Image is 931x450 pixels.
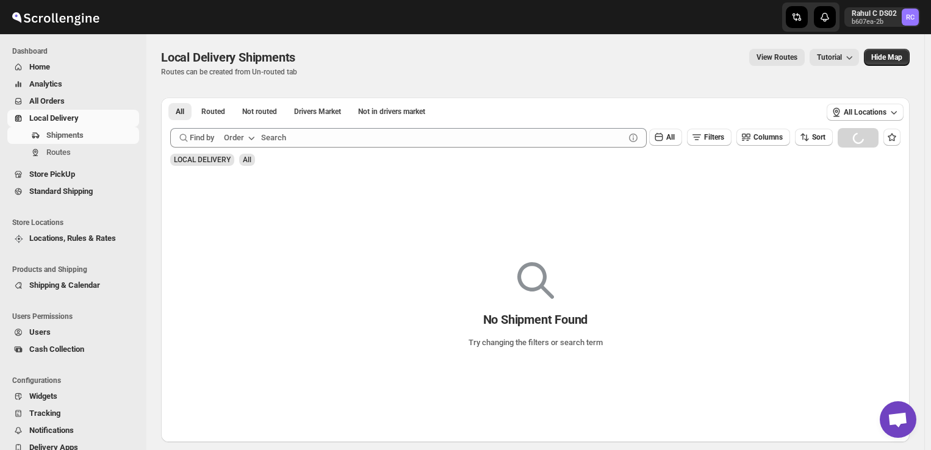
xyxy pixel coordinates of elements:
[7,59,139,76] button: Home
[29,345,84,354] span: Cash Collection
[483,312,588,327] p: No Shipment Found
[287,103,348,120] button: Claimable
[12,46,140,56] span: Dashboard
[7,324,139,341] button: Users
[194,103,232,120] button: Routed
[29,187,93,196] span: Standard Shipping
[827,104,904,121] button: All Locations
[844,7,920,27] button: User menu
[864,49,910,66] button: Map action label
[7,277,139,294] button: Shipping & Calendar
[12,265,140,274] span: Products and Shipping
[176,107,184,116] span: All
[880,401,916,438] div: Open chat
[201,107,225,116] span: Routed
[852,9,897,18] p: Rahul C DS02
[7,405,139,422] button: Tracking
[906,13,915,21] text: RC
[469,337,603,349] p: Try changing the filters or search term
[7,341,139,358] button: Cash Collection
[12,376,140,385] span: Configurations
[871,52,902,62] span: Hide Map
[351,103,433,120] button: Un-claimable
[757,52,797,62] span: View Routes
[168,103,192,120] button: All
[517,262,554,299] img: Empty search results
[29,426,74,435] span: Notifications
[817,53,842,62] span: Tutorial
[812,133,825,141] span: Sort
[29,327,51,337] span: Users
[190,132,214,144] span: Find by
[810,49,859,66] button: Tutorial
[46,148,71,157] span: Routes
[46,130,84,140] span: Shipments
[7,93,139,110] button: All Orders
[29,113,79,123] span: Local Delivery
[7,144,139,161] button: Routes
[7,230,139,247] button: Locations, Rules & Rates
[12,218,140,227] span: Store Locations
[161,67,300,77] p: Routes can be created from Un-routed tab
[242,107,277,116] span: Not routed
[29,96,65,105] span: All Orders
[243,155,251,164] span: All
[704,133,724,141] span: Filters
[736,129,790,146] button: Columns
[687,129,731,146] button: Filters
[29,234,116,243] span: Locations, Rules & Rates
[358,107,425,116] span: Not in drivers market
[852,18,897,26] p: b607ea-2b
[12,312,140,321] span: Users Permissions
[7,388,139,405] button: Widgets
[217,128,265,148] button: Order
[174,155,231,164] span: LOCAL DELIVERY
[902,9,919,26] span: Rahul C DS02
[649,129,682,146] button: All
[753,133,783,141] span: Columns
[29,280,100,290] span: Shipping & Calendar
[10,2,101,32] img: ScrollEngine
[29,170,75,179] span: Store PickUp
[7,76,139,93] button: Analytics
[7,127,139,144] button: Shipments
[7,422,139,439] button: Notifications
[29,409,60,418] span: Tracking
[795,129,833,146] button: Sort
[749,49,805,66] button: view route
[224,132,244,144] div: Order
[844,107,886,117] span: All Locations
[29,391,57,401] span: Widgets
[235,103,284,120] button: Unrouted
[161,50,295,65] span: Local Delivery Shipments
[666,133,675,141] span: All
[261,128,625,148] input: Search
[294,107,341,116] span: Drivers Market
[29,62,50,71] span: Home
[29,79,62,88] span: Analytics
